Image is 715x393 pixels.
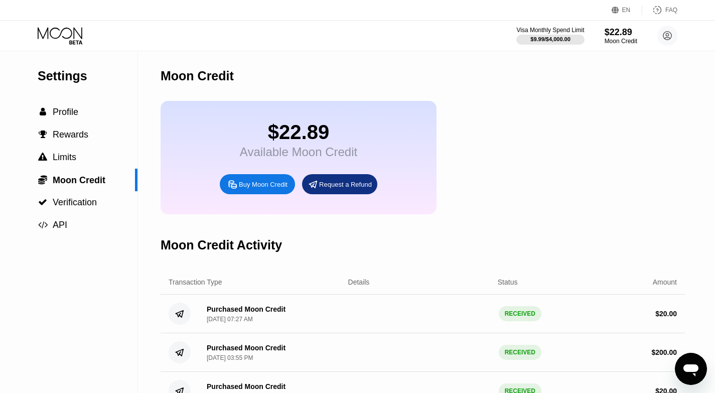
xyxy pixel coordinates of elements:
[516,27,584,45] div: Visa Monthly Spend Limit$9.99/$4,000.00
[612,5,642,15] div: EN
[38,198,48,207] div: 
[38,153,48,162] div: 
[207,344,285,352] div: Purchased Moon Credit
[220,174,295,194] div: Buy Moon Credit
[207,354,253,361] div: [DATE] 03:55 PM
[38,69,137,83] div: Settings
[53,175,105,185] span: Moon Credit
[653,278,677,286] div: Amount
[53,129,88,140] span: Rewards
[516,27,584,34] div: Visa Monthly Spend Limit
[38,153,47,162] span: 
[169,278,222,286] div: Transaction Type
[499,345,541,360] div: RECEIVED
[651,348,677,356] div: $ 200.00
[530,36,570,42] div: $9.99 / $4,000.00
[161,69,234,83] div: Moon Credit
[675,353,707,385] iframe: Button to launch messaging window
[348,278,370,286] div: Details
[40,107,46,116] span: 
[642,5,677,15] div: FAQ
[499,306,541,321] div: RECEIVED
[38,130,48,139] div: 
[38,107,48,116] div: 
[622,7,631,14] div: EN
[655,310,677,318] div: $ 20.00
[207,382,285,390] div: Purchased Moon Credit
[319,180,372,189] div: Request a Refund
[665,7,677,14] div: FAQ
[240,145,357,159] div: Available Moon Credit
[161,238,282,252] div: Moon Credit Activity
[53,152,76,162] span: Limits
[498,278,518,286] div: Status
[240,121,357,144] div: $22.89
[38,175,47,185] span: 
[38,220,48,229] span: 
[38,175,48,185] div: 
[605,27,637,45] div: $22.89Moon Credit
[302,174,377,194] div: Request a Refund
[605,27,637,38] div: $22.89
[207,316,253,323] div: [DATE] 07:27 AM
[53,107,78,117] span: Profile
[239,180,288,189] div: Buy Moon Credit
[53,197,97,207] span: Verification
[207,305,285,313] div: Purchased Moon Credit
[605,38,637,45] div: Moon Credit
[53,220,67,230] span: API
[39,130,47,139] span: 
[38,198,47,207] span: 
